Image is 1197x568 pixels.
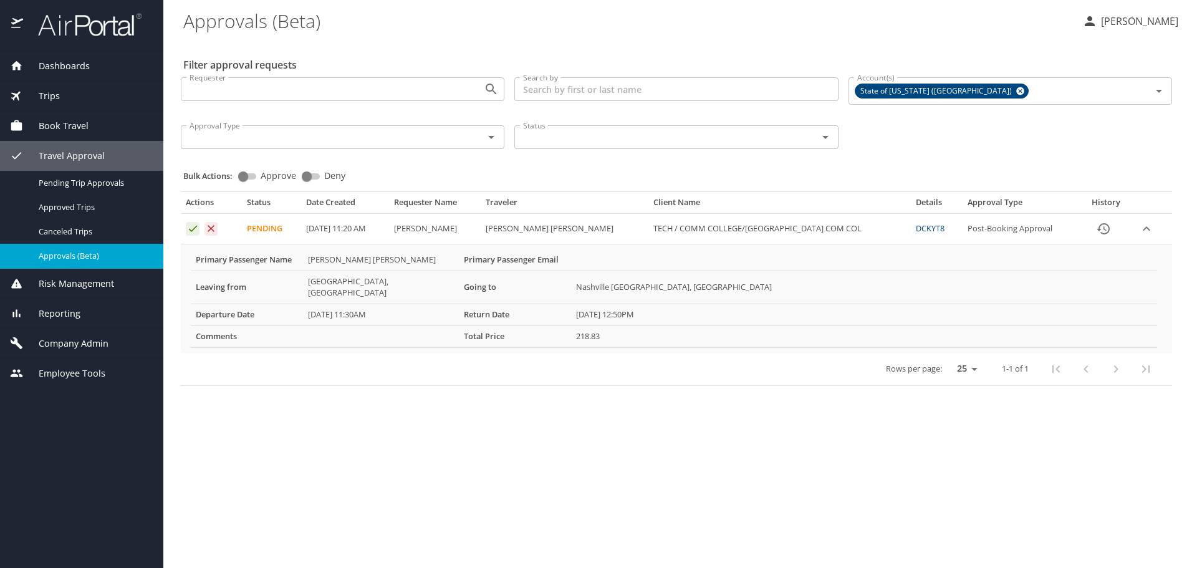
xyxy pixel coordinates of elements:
[11,12,24,37] img: icon-airportal.png
[459,304,571,325] th: Return Date
[483,128,500,146] button: Open
[481,214,648,244] td: [PERSON_NAME] [PERSON_NAME]
[916,223,945,234] a: DCKYT8
[1002,365,1029,373] p: 1-1 of 1
[855,85,1019,98] span: State of [US_STATE] ([GEOGRAPHIC_DATA])
[204,222,218,236] button: Deny request
[23,119,89,133] span: Book Travel
[571,271,1157,304] td: Nashville [GEOGRAPHIC_DATA], [GEOGRAPHIC_DATA]
[23,367,105,380] span: Employee Tools
[39,226,148,238] span: Canceled Trips
[514,77,838,101] input: Search by first or last name
[23,89,60,103] span: Trips
[389,197,481,213] th: Requester Name
[301,214,389,244] td: [DATE] 11:20 AM
[571,304,1157,325] td: [DATE] 12:50PM
[183,170,243,181] p: Bulk Actions:
[855,84,1029,99] div: State of [US_STATE] ([GEOGRAPHIC_DATA])
[191,325,303,347] th: Comments
[23,337,108,350] span: Company Admin
[242,197,301,213] th: Status
[191,271,303,304] th: Leaving from
[301,197,389,213] th: Date Created
[911,197,962,213] th: Details
[459,249,571,271] th: Primary Passenger Email
[303,271,459,304] td: [GEOGRAPHIC_DATA], [GEOGRAPHIC_DATA]
[261,171,296,180] span: Approve
[483,80,500,98] button: Open
[459,271,571,304] th: Going to
[303,304,459,325] td: [DATE] 11:30AM
[947,359,982,378] select: rows per page
[191,249,1157,348] table: More info for approvals
[481,197,648,213] th: Traveler
[1097,14,1178,29] p: [PERSON_NAME]
[324,171,345,180] span: Deny
[571,325,1157,347] td: 218.83
[648,214,911,244] td: TECH / COMM COLLEGE/[GEOGRAPHIC_DATA] COM COL
[303,249,459,271] td: [PERSON_NAME] [PERSON_NAME]
[1150,82,1168,100] button: Open
[242,214,301,244] td: Pending
[191,249,303,271] th: Primary Passenger Name
[963,214,1080,244] td: Post-Booking Approval
[963,197,1080,213] th: Approval Type
[183,1,1072,40] h1: Approvals (Beta)
[181,197,1172,385] table: Approval table
[191,304,303,325] th: Departure Date
[24,12,142,37] img: airportal-logo.png
[817,128,834,146] button: Open
[23,277,114,291] span: Risk Management
[23,59,90,73] span: Dashboards
[183,55,297,75] h2: Filter approval requests
[23,307,80,320] span: Reporting
[648,197,911,213] th: Client Name
[181,197,242,213] th: Actions
[886,365,942,373] p: Rows per page:
[1137,219,1156,238] button: expand row
[389,214,481,244] td: [PERSON_NAME]
[1077,10,1183,32] button: [PERSON_NAME]
[39,177,148,189] span: Pending Trip Approvals
[186,222,199,236] button: Approve request
[39,201,148,213] span: Approved Trips
[1080,197,1133,213] th: History
[1089,214,1118,244] button: History
[39,250,148,262] span: Approvals (Beta)
[459,325,571,347] th: Total Price
[23,149,105,163] span: Travel Approval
